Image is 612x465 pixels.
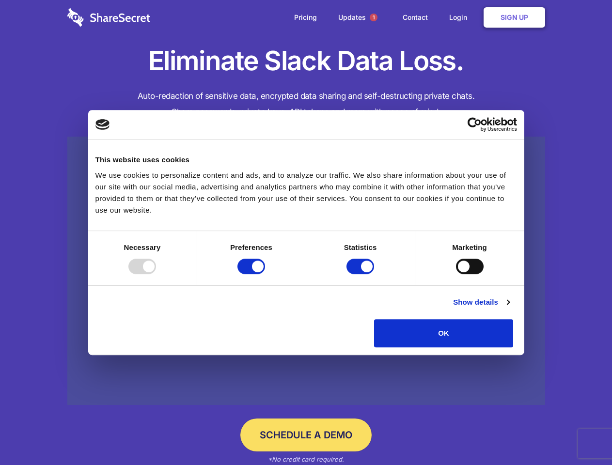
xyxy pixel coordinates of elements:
a: Wistia video thumbnail [67,137,545,405]
a: Schedule a Demo [240,418,372,451]
em: *No credit card required. [268,455,344,463]
img: logo-wordmark-white-trans-d4663122ce5f474addd5e946df7df03e33cb6a1c49d2221995e7729f52c070b2.svg [67,8,150,27]
h4: Auto-redaction of sensitive data, encrypted data sharing and self-destructing private chats. Shar... [67,88,545,120]
a: Pricing [284,2,327,32]
a: Show details [453,296,509,308]
div: We use cookies to personalize content and ads, and to analyze our traffic. We also share informat... [95,170,517,216]
strong: Preferences [230,243,272,251]
div: This website uses cookies [95,154,517,166]
strong: Marketing [452,243,487,251]
a: Login [439,2,482,32]
button: OK [374,319,513,347]
span: 1 [370,14,377,21]
a: Contact [393,2,438,32]
h1: Eliminate Slack Data Loss. [67,44,545,78]
strong: Statistics [344,243,377,251]
img: logo [95,119,110,130]
a: Sign Up [484,7,545,28]
strong: Necessary [124,243,161,251]
a: Usercentrics Cookiebot - opens in a new window [432,117,517,132]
